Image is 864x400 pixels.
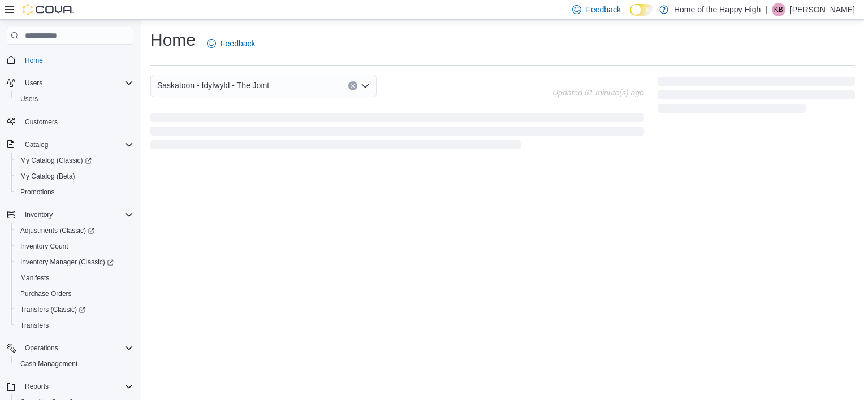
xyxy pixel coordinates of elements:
button: Inventory [2,207,138,223]
span: Users [20,94,38,103]
span: Catalog [20,138,133,151]
button: Reports [20,380,53,393]
span: Home [25,56,43,65]
span: Adjustments (Classic) [20,226,94,235]
a: Inventory Count [16,240,73,253]
button: Purchase Orders [11,286,138,302]
button: Operations [2,340,138,356]
a: Manifests [16,271,54,285]
button: Catalog [20,138,53,151]
span: My Catalog (Beta) [16,169,133,183]
span: Inventory Manager (Classic) [16,255,133,269]
span: Inventory Count [16,240,133,253]
a: Inventory Manager (Classic) [16,255,118,269]
p: | [765,3,767,16]
a: Cash Management [16,357,82,371]
a: Feedback [202,32,260,55]
span: Reports [20,380,133,393]
span: Promotions [16,185,133,199]
a: My Catalog (Beta) [16,169,80,183]
div: Karlen Boucher [772,3,785,16]
button: Open list of options [361,81,370,90]
span: Catalog [25,140,48,149]
a: My Catalog (Classic) [11,153,138,168]
button: Catalog [2,137,138,153]
p: [PERSON_NAME] [790,3,855,16]
span: Manifests [16,271,133,285]
span: Transfers [20,321,49,330]
button: Users [2,75,138,91]
span: Promotions [20,188,55,197]
a: Transfers (Classic) [16,303,90,316]
span: Adjustments (Classic) [16,224,133,237]
span: Purchase Orders [16,287,133,301]
button: Cash Management [11,356,138,372]
span: Inventory Count [20,242,68,251]
button: Inventory Count [11,238,138,254]
button: Users [11,91,138,107]
a: Transfers (Classic) [11,302,138,318]
button: Promotions [11,184,138,200]
span: KB [774,3,783,16]
span: Purchase Orders [20,289,72,298]
span: Transfers (Classic) [20,305,85,314]
img: Cova [23,4,74,15]
span: Transfers (Classic) [16,303,133,316]
a: Purchase Orders [16,287,76,301]
a: Home [20,54,47,67]
button: My Catalog (Beta) [11,168,138,184]
span: Loading [658,79,855,115]
span: Customers [20,115,133,129]
p: Home of the Happy High [674,3,761,16]
button: Operations [20,341,63,355]
span: Customers [25,118,58,127]
h1: Home [150,29,196,51]
a: Transfers [16,319,53,332]
span: Users [25,79,42,88]
span: Inventory [20,208,133,221]
button: Clear input [348,81,357,90]
span: Users [20,76,133,90]
span: Inventory [25,210,53,219]
a: Adjustments (Classic) [16,224,99,237]
span: My Catalog (Classic) [16,154,133,167]
span: My Catalog (Beta) [20,172,75,181]
button: Reports [2,379,138,394]
button: Inventory [20,208,57,221]
span: Feedback [586,4,620,15]
p: Updated 61 minute(s) ago [552,88,644,97]
span: Loading [150,115,644,151]
span: Reports [25,382,49,391]
span: Transfers [16,319,133,332]
span: Inventory Manager (Classic) [20,258,114,267]
span: Operations [25,344,58,353]
a: Adjustments (Classic) [11,223,138,238]
span: Cash Management [16,357,133,371]
button: Users [20,76,47,90]
span: Home [20,53,133,67]
input: Dark Mode [630,4,654,16]
button: Customers [2,114,138,130]
a: Users [16,92,42,106]
a: Inventory Manager (Classic) [11,254,138,270]
span: Saskatoon - Idylwyld - The Joint [157,79,269,92]
span: Users [16,92,133,106]
a: Promotions [16,185,59,199]
span: My Catalog (Classic) [20,156,92,165]
button: Transfers [11,318,138,333]
span: Cash Management [20,359,77,368]
span: Feedback [221,38,255,49]
a: My Catalog (Classic) [16,154,96,167]
a: Customers [20,115,62,129]
button: Home [2,51,138,68]
button: Manifests [11,270,138,286]
span: Operations [20,341,133,355]
span: Manifests [20,273,49,282]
